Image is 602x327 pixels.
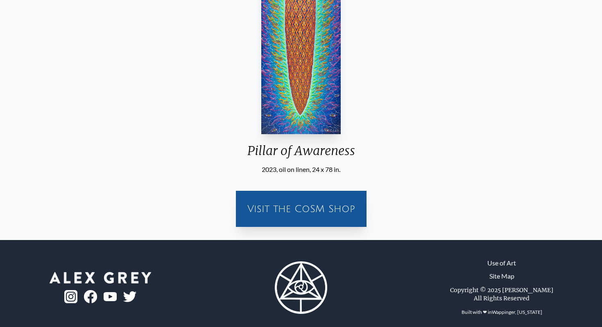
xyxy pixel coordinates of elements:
[64,290,77,303] img: ig-logo.png
[241,196,362,222] a: Visit the CoSM Shop
[474,294,530,302] div: All Rights Reserved
[450,286,553,294] div: Copyright © 2025 [PERSON_NAME]
[458,306,545,319] div: Built with ❤ in
[104,292,117,302] img: youtube-logo.png
[241,165,362,174] div: 2023, oil on linen, 24 x 78 in.
[241,143,362,165] div: Pillar of Awareness
[492,309,542,315] a: Wappinger, [US_STATE]
[84,290,97,303] img: fb-logo.png
[123,291,136,302] img: twitter-logo.png
[487,258,516,268] a: Use of Art
[489,271,514,281] a: Site Map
